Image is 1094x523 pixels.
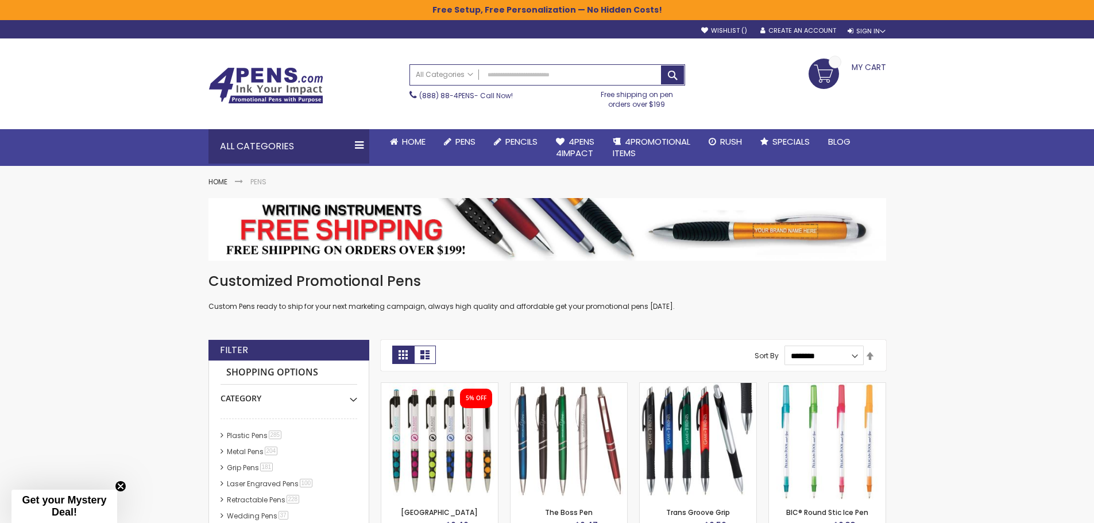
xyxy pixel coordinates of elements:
[848,27,886,36] div: Sign In
[221,385,357,404] div: Category
[221,361,357,385] strong: Shopping Options
[381,129,435,154] a: Home
[666,507,730,517] a: Trans Groove Grip
[589,86,685,109] div: Free shipping on pen orders over $199
[11,490,117,523] div: Get your Mystery Deal!Close teaser
[402,135,426,148] span: Home
[208,177,227,187] a: Home
[699,129,751,154] a: Rush
[208,129,369,164] div: All Categories
[224,447,282,456] a: Metal Pens204
[22,494,106,518] span: Get your Mystery Deal!
[547,129,604,166] a: 4Pens4impact
[208,67,323,104] img: 4Pens Custom Pens and Promotional Products
[769,383,886,499] img: BIC® Round Stic Ice Pen
[392,346,414,364] strong: Grid
[819,129,860,154] a: Blog
[772,135,810,148] span: Specials
[511,382,627,392] a: The Boss Pen
[786,507,868,517] a: BIC® Round Stic Ice Pen
[701,26,747,35] a: Wishlist
[287,495,300,503] span: 228
[224,511,292,521] a: Wedding Pens37
[224,463,277,472] a: Grip Pens181
[419,91,513,100] span: - Call Now!
[755,351,779,361] label: Sort By
[485,129,547,154] a: Pencils
[224,495,304,505] a: Retractable Pens228
[250,177,266,187] strong: Pens
[260,463,273,471] span: 181
[401,507,478,517] a: [GEOGRAPHIC_DATA]
[613,135,690,159] span: 4PROMOTIONAL ITEMS
[455,135,476,148] span: Pens
[208,198,886,260] img: Pens
[220,344,248,357] strong: Filter
[224,431,286,440] a: Plastic Pens285
[265,447,278,455] span: 204
[545,507,593,517] a: The Boss Pen
[208,272,886,312] div: Custom Pens ready to ship for your next marketing campaign, always high quality and affordable ge...
[604,129,699,166] a: 4PROMOTIONALITEMS
[300,479,313,487] span: 100
[279,511,288,520] span: 37
[381,382,498,392] a: New Orleans Pen
[640,383,756,499] img: Trans Groove Grip
[419,91,474,100] a: (888) 88-4PENS
[828,135,851,148] span: Blog
[435,129,485,154] a: Pens
[381,383,498,499] img: New Orleans Pen
[208,272,886,290] h1: Customized Promotional Pens
[751,129,819,154] a: Specials
[269,431,282,439] span: 285
[556,135,594,159] span: 4Pens 4impact
[224,479,317,489] a: Laser Engraved Pens100
[640,382,756,392] a: Trans Groove Grip
[410,65,479,84] a: All Categories
[769,382,886,392] a: BIC® Round Stic Ice Pen
[466,394,486,402] div: 5% OFF
[115,481,126,492] button: Close teaser
[511,383,627,499] img: The Boss Pen
[760,26,836,35] a: Create an Account
[505,135,538,148] span: Pencils
[720,135,742,148] span: Rush
[416,70,473,79] span: All Categories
